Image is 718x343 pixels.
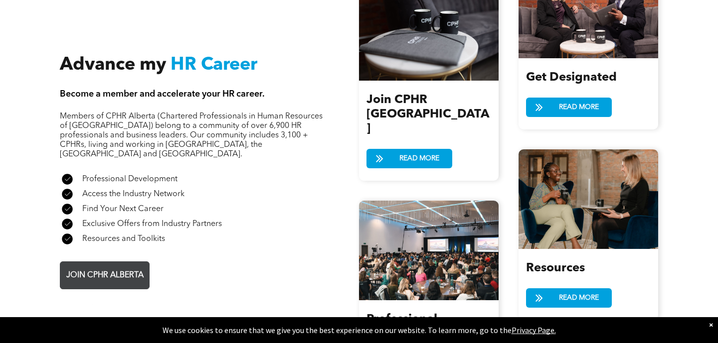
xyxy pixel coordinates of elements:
span: READ MORE [555,98,602,116]
span: Exclusive Offers from Industry Partners [82,220,222,228]
span: Resources and Toolkits [82,235,165,243]
a: JOIN CPHR ALBERTA [60,261,150,289]
div: Dismiss notification [709,320,713,330]
a: Privacy Page. [512,325,556,335]
a: READ MORE [526,98,612,117]
span: Professional Development [366,314,446,340]
span: Members of CPHR Alberta (Chartered Professionals in Human Resources of [GEOGRAPHIC_DATA]) belong ... [60,113,323,158]
span: Access the Industry Network [82,190,184,198]
span: HR Career [171,56,257,74]
span: JOIN CPHR ALBERTA [63,266,147,285]
a: READ MORE [526,288,612,308]
span: Get Designated [526,72,617,84]
span: Advance my [60,56,166,74]
span: READ MORE [396,149,443,168]
span: Professional Development [82,175,178,183]
span: READ MORE [555,289,602,307]
a: READ MORE [366,149,452,168]
span: Become a member and accelerate your HR career. [60,90,265,99]
span: Resources [526,262,585,274]
span: Find Your Next Career [82,205,164,213]
span: Join CPHR [GEOGRAPHIC_DATA] [366,94,489,135]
